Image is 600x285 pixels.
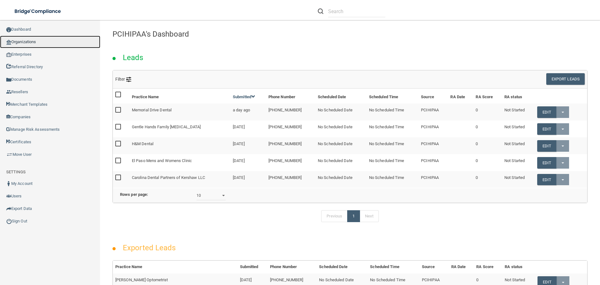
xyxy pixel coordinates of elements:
[318,8,323,14] img: ic-search.3b580494.png
[266,104,315,120] td: [PHONE_NUMBER]
[115,77,131,82] span: Filter
[367,89,418,104] th: Scheduled Time
[502,261,535,273] th: RA status
[266,154,315,171] td: [PHONE_NUMBER]
[6,40,11,45] img: organization-icon.f8decf85.png
[321,210,347,222] a: Previous
[418,104,448,120] td: PCIHIPAA
[418,120,448,137] td: PCIHIPAA
[129,89,230,104] th: Practice Name
[367,261,419,273] th: Scheduled Time
[266,171,315,188] td: [PHONE_NUMBER]
[230,104,266,120] td: a day ago
[315,137,367,154] td: No Scheduled Date
[315,89,367,104] th: Scheduled Date
[120,192,148,197] b: Rows per page:
[474,261,502,273] th: RA Score
[117,239,182,257] h2: Exported Leads
[6,27,11,32] img: ic_dashboard_dark.d01f4a41.png
[502,154,535,171] td: Not Started
[233,94,255,99] a: Submitted
[129,154,230,171] td: El Paso Mens and Womens Clinic
[117,49,150,66] h2: Leads
[315,120,367,137] td: No Scheduled Date
[6,151,12,158] img: briefcase.64adab9b.png
[502,89,535,104] th: RA status
[237,261,267,273] th: Submitted
[502,171,535,188] td: Not Started
[473,137,502,154] td: 0
[6,77,11,82] img: icon-documents.8dae5593.png
[6,218,12,224] img: ic_power_dark.7ecde6b1.png
[473,89,502,104] th: RA Score
[537,106,556,118] a: Edit
[502,104,535,120] td: Not Started
[129,171,230,188] td: Carolina Dental Partners of Kershaw LLC
[449,261,474,273] th: RA Date
[502,120,535,137] td: Not Started
[315,171,367,188] td: No Scheduled Date
[347,210,360,222] a: 1
[9,5,67,18] img: bridge_compliance_login_screen.278c3ca4.svg
[6,181,11,186] img: ic_user_dark.df1a06c3.png
[230,120,266,137] td: [DATE]
[473,171,502,188] td: 0
[418,171,448,188] td: PCIHIPAA
[502,137,535,154] td: Not Started
[418,154,448,171] td: PCIHIPAA
[367,171,418,188] td: No Scheduled Time
[113,261,237,273] th: Practice Name
[315,104,367,120] td: No Scheduled Date
[266,120,315,137] td: [PHONE_NUMBER]
[367,120,418,137] td: No Scheduled Time
[129,120,230,137] td: Gentle Hands Family [MEDICAL_DATA]
[6,168,26,176] label: SETTINGS
[266,137,315,154] td: [PHONE_NUMBER]
[112,30,587,38] h4: PCIHIPAA's Dashboard
[129,104,230,120] td: Memorial Drive Dental
[537,157,556,169] a: Edit
[266,89,315,104] th: Phone Number
[6,194,11,199] img: icon-users.e205127d.png
[328,6,385,17] input: Search
[537,140,556,152] a: Edit
[317,261,367,273] th: Scheduled Date
[537,174,556,186] a: Edit
[267,261,317,273] th: Phone Number
[6,89,11,94] img: ic_reseller.de258add.png
[546,73,585,85] button: Export Leads
[230,171,266,188] td: [DATE]
[473,120,502,137] td: 0
[473,104,502,120] td: 0
[537,123,556,135] a: Edit
[230,154,266,171] td: [DATE]
[126,77,131,82] img: icon-filter@2x.21656d0b.png
[315,154,367,171] td: No Scheduled Date
[129,137,230,154] td: H&M Dental
[367,137,418,154] td: No Scheduled Time
[418,89,448,104] th: Source
[473,154,502,171] td: 0
[6,53,11,57] img: enterprise.0d942306.png
[448,89,473,104] th: RA Date
[360,210,378,222] a: Next
[367,104,418,120] td: No Scheduled Time
[6,206,11,211] img: icon-export.b9366987.png
[419,261,449,273] th: Source
[492,241,592,266] iframe: Drift Widget Chat Controller
[418,137,448,154] td: PCIHIPAA
[367,154,418,171] td: No Scheduled Time
[230,137,266,154] td: [DATE]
